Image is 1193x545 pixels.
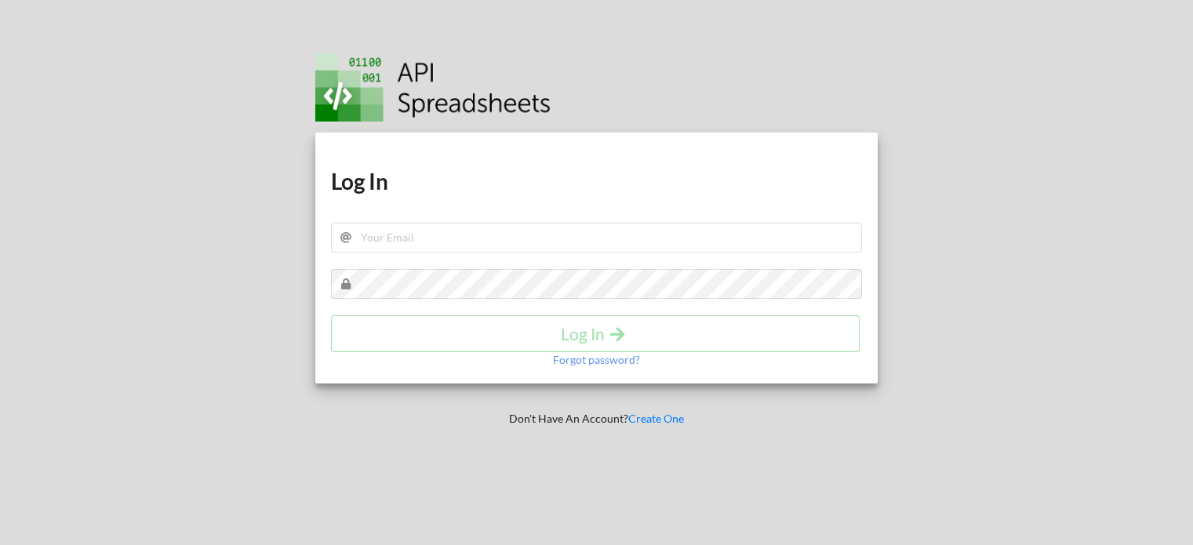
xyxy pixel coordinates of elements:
[315,53,551,122] img: Logo.png
[304,411,889,427] p: Don't Have An Account?
[331,167,863,195] h1: Log In
[628,412,684,425] a: Create One
[553,352,640,368] p: Forgot password?
[331,223,863,253] input: Your Email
